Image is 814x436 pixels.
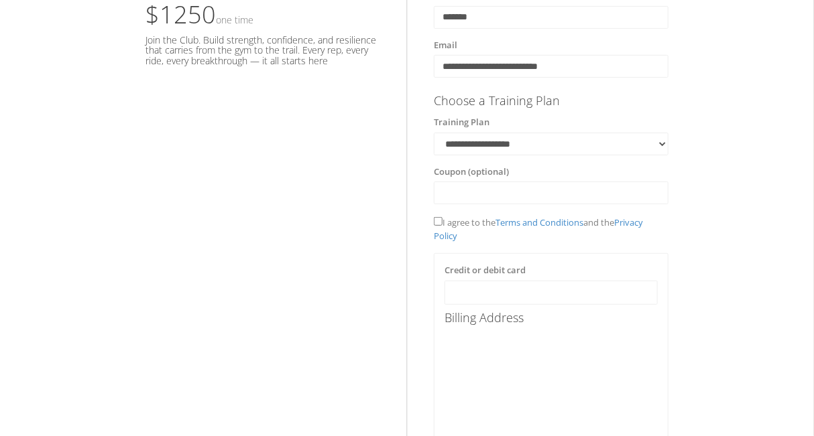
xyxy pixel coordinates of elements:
h4: Choose a Training Plan [434,94,668,108]
a: Terms and Conditions [496,216,583,228]
span: I agree to the and the [434,216,643,242]
label: Email [434,39,457,52]
h5: Join the Club. Build strength, confidence, and resilience that carries from the gym to the trail.... [146,35,380,66]
label: Credit or debit card [445,264,526,277]
a: Privacy Policy [434,216,643,242]
iframe: Secure card payment input frame [453,287,649,299]
label: Training Plan [434,116,489,129]
label: Coupon (optional) [434,165,509,179]
small: One time [216,13,253,26]
h4: Billing Address [445,311,658,325]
